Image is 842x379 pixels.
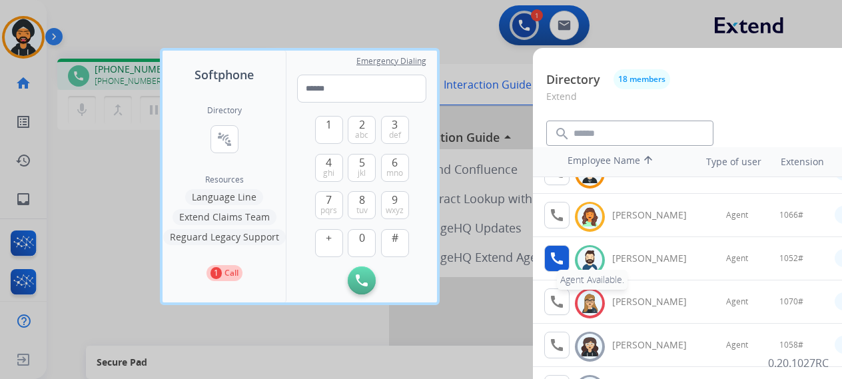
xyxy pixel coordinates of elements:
[554,126,570,142] mat-icon: search
[726,210,748,220] span: Agent
[389,130,401,141] span: def
[326,117,332,133] span: 1
[557,270,628,290] div: Agent Available.
[726,253,748,264] span: Agent
[779,296,803,307] span: 1070#
[768,355,829,371] p: 0.20.1027RC
[320,205,337,216] span: pqrs
[580,206,600,227] img: avatar
[207,265,242,281] button: 1Call
[326,230,332,246] span: +
[561,147,681,177] th: Employee Name
[205,175,244,185] span: Resources
[392,117,398,133] span: 3
[549,250,565,266] mat-icon: call
[356,274,368,286] img: call-button
[359,192,365,208] span: 8
[774,149,831,175] th: Extension
[580,293,600,314] img: avatar
[348,154,376,182] button: 5jkl
[355,130,368,141] span: abc
[726,296,748,307] span: Agent
[173,209,276,225] button: Extend Claims Team
[315,154,343,182] button: 4ghi
[386,205,404,216] span: wxyz
[726,340,748,350] span: Agent
[580,336,600,357] img: avatar
[207,105,242,116] h2: Directory
[779,210,803,220] span: 1066#
[612,295,701,308] div: [PERSON_NAME]
[392,192,398,208] span: 9
[549,337,565,353] mat-icon: call
[326,192,332,208] span: 7
[612,208,701,222] div: [PERSON_NAME]
[348,191,376,219] button: 8tuv
[544,245,570,272] button: Agent Available.
[392,230,398,246] span: #
[356,205,368,216] span: tuv
[687,149,768,175] th: Type of user
[163,229,286,245] button: Reguard Legacy Support
[224,267,238,279] p: Call
[546,71,600,89] p: Directory
[580,250,600,270] img: avatar
[392,155,398,171] span: 6
[779,253,803,264] span: 1052#
[315,116,343,144] button: 1
[386,168,403,179] span: mno
[612,252,701,265] div: [PERSON_NAME]
[323,168,334,179] span: ghi
[210,267,222,279] p: 1
[359,230,365,246] span: 0
[216,131,232,147] mat-icon: connect_without_contact
[381,191,409,219] button: 9wxyz
[195,65,254,84] span: Softphone
[358,168,366,179] span: jkl
[381,229,409,257] button: #
[359,117,365,133] span: 2
[185,189,263,205] button: Language Line
[315,229,343,257] button: +
[359,155,365,171] span: 5
[356,56,426,67] span: Emergency Dialing
[612,338,701,352] div: [PERSON_NAME]
[381,154,409,182] button: 6mno
[779,340,803,350] span: 1058#
[640,154,656,170] mat-icon: arrow_upward
[549,294,565,310] mat-icon: call
[381,116,409,144] button: 3def
[348,116,376,144] button: 2abc
[348,229,376,257] button: 0
[326,155,332,171] span: 4
[315,191,343,219] button: 7pqrs
[549,207,565,223] mat-icon: call
[614,69,670,89] button: 18 members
